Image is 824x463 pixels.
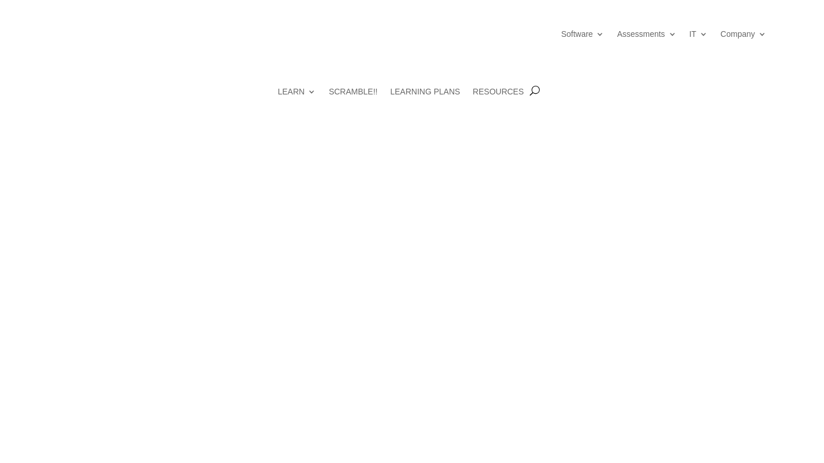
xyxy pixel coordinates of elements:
a: Assessments [617,12,676,56]
a: 1 [405,320,409,324]
a: Company [720,12,766,56]
a: Software [561,12,604,56]
a: LEARN [278,87,316,113]
a: LEARNING PLANS [390,87,460,113]
a: 2 [415,320,419,324]
a: IT [689,12,708,56]
a: SCRAMBLE!! [329,87,377,113]
a: RESOURCES [473,87,524,113]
